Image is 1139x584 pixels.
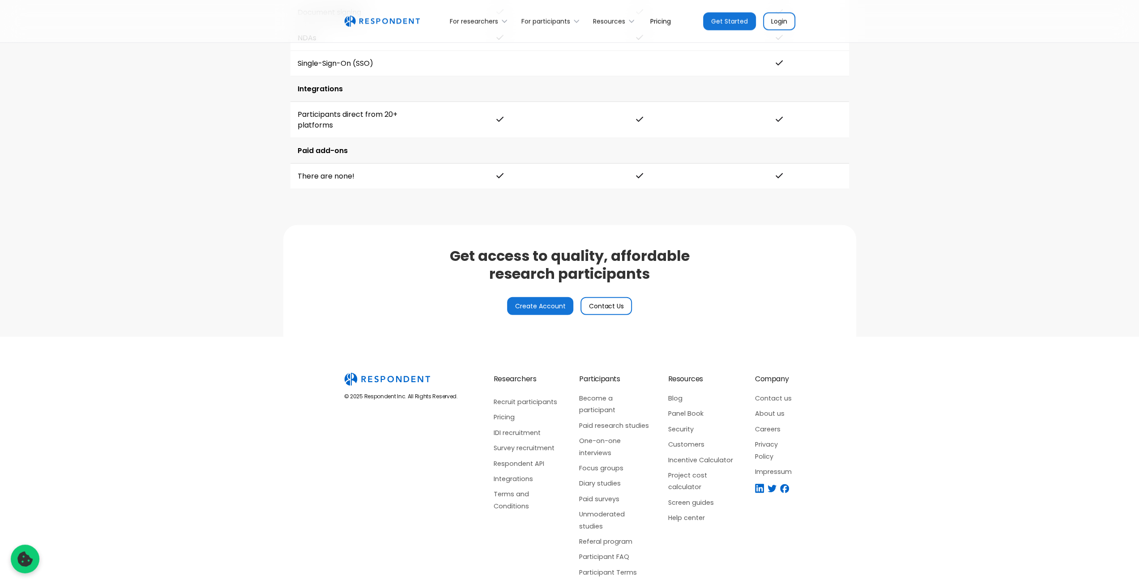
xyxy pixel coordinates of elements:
[507,297,574,315] a: Create Account
[755,466,795,477] a: Impressum
[344,393,458,400] div: © 2025 Respondent Inc. All Rights Reserved.
[521,17,570,26] div: For participants
[450,247,690,283] h2: Get access to quality, affordable research participants
[494,427,562,439] a: IDI recruitment
[668,497,737,508] a: Screen guides
[579,373,620,385] div: Participants
[579,508,650,532] a: Unmoderated studies
[290,138,849,164] td: Paid add-ons
[516,11,588,32] div: For participants
[755,423,795,435] a: Careers
[579,567,650,578] a: Participant Terms
[703,13,756,30] a: Get Started
[668,439,737,450] a: Customers
[579,435,650,459] a: One-on-one interviews
[445,11,516,32] div: For researchers
[668,469,737,493] a: Project cost calculator
[579,551,650,563] a: Participant FAQ
[579,536,650,547] a: Referal program
[755,392,795,404] a: Contact us
[494,458,562,469] a: Respondent API
[579,477,650,489] a: Diary studies
[668,392,737,404] a: Blog
[643,11,678,32] a: Pricing
[494,473,562,485] a: Integrations
[344,16,420,27] img: Untitled UI logotext
[593,17,625,26] div: Resources
[579,420,650,431] a: Paid research studies
[588,11,643,32] div: Resources
[755,408,795,419] a: About us
[290,77,849,102] td: Integrations
[290,164,430,189] td: There are none!
[494,411,562,423] a: Pricing
[755,439,795,462] a: Privacy Policy
[668,512,737,524] a: Help center
[579,462,650,474] a: Focus groups
[494,488,562,512] a: Terms and Conditions
[450,17,498,26] div: For researchers
[668,454,737,466] a: Incentive Calculator
[494,442,562,454] a: Survey recruitment
[290,51,430,77] td: Single-Sign-On (SSO)
[579,493,650,505] a: Paid surveys
[344,16,420,27] a: home
[668,423,737,435] a: Security
[763,13,795,30] a: Login
[755,373,789,385] div: Company
[668,373,703,385] div: Resources
[668,408,737,419] a: Panel Book
[580,297,632,315] a: Contact Us
[494,396,562,408] a: Recruit participants
[494,373,562,385] div: Researchers
[579,392,650,416] a: Become a participant
[290,102,430,138] td: Participants direct from 20+ platforms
